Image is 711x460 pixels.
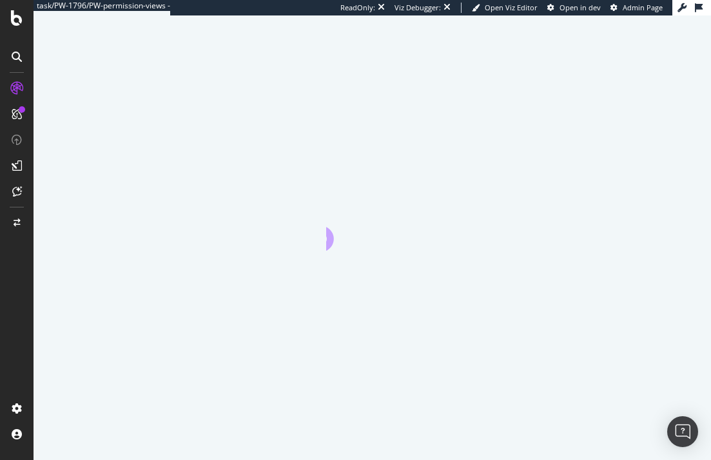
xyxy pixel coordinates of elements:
[560,3,601,12] span: Open in dev
[472,3,538,13] a: Open Viz Editor
[667,416,698,447] div: Open Intercom Messenger
[547,3,601,13] a: Open in dev
[623,3,663,12] span: Admin Page
[485,3,538,12] span: Open Viz Editor
[326,204,419,251] div: animation
[394,3,441,13] div: Viz Debugger:
[340,3,375,13] div: ReadOnly:
[610,3,663,13] a: Admin Page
